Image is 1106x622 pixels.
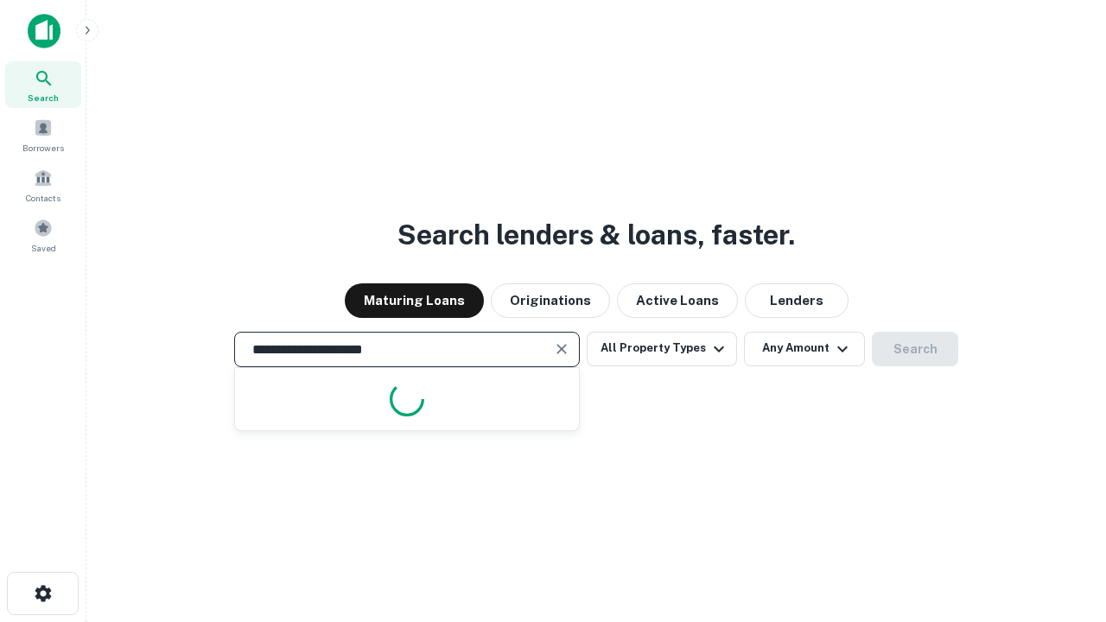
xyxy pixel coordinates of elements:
[550,337,574,361] button: Clear
[1020,428,1106,511] iframe: Chat Widget
[397,214,795,256] h3: Search lenders & loans, faster.
[744,332,865,366] button: Any Amount
[28,14,60,48] img: capitalize-icon.png
[345,283,484,318] button: Maturing Loans
[22,141,64,155] span: Borrowers
[31,241,56,255] span: Saved
[5,212,81,258] a: Saved
[617,283,738,318] button: Active Loans
[26,191,60,205] span: Contacts
[491,283,610,318] button: Originations
[587,332,737,366] button: All Property Types
[745,283,849,318] button: Lenders
[5,111,81,158] a: Borrowers
[5,61,81,108] a: Search
[28,91,59,105] span: Search
[5,162,81,208] a: Contacts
